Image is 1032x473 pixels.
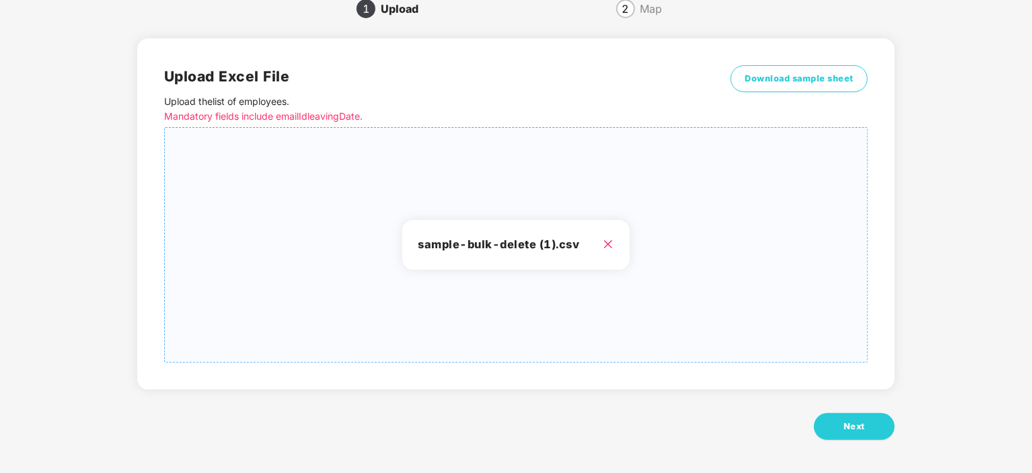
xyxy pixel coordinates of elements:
h3: sample-bulk-delete (1).csv [418,236,614,254]
span: close [603,239,614,250]
span: sample-bulk-delete (1).csv close [165,128,867,362]
span: Next [844,420,865,433]
button: Download sample sheet [731,65,868,92]
span: 1 [363,3,369,14]
button: Next [814,413,895,440]
span: 2 [622,3,629,14]
p: Upload the list of employees . [164,94,692,124]
h2: Upload Excel File [164,65,692,87]
span: Download sample sheet [745,72,854,85]
p: Mandatory fields include emailId leavingDate. [164,109,692,124]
